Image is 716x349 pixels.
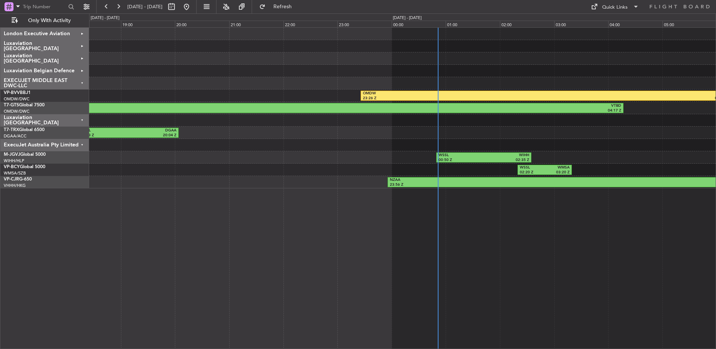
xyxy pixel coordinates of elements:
[4,165,45,169] a: VP-BCYGlobal 5000
[67,21,121,27] div: 18:00
[128,133,176,138] div: 20:04 Z
[608,21,662,27] div: 04:00
[229,21,283,27] div: 21:00
[19,18,79,23] span: Only With Activity
[4,177,32,182] a: VP-CJRG-650
[484,158,529,163] div: 02:35 Z
[127,3,163,10] span: [DATE] - [DATE]
[4,128,19,132] span: T7-TRX
[128,128,176,133] div: DGAA
[283,21,338,27] div: 22:00
[4,91,20,95] span: VP-BVV
[363,96,546,101] div: 23:26 Z
[23,1,66,12] input: Trip Number
[319,103,621,109] div: VTBD
[520,170,545,175] div: 02:20 Z
[390,182,674,188] div: 23:56 Z
[500,21,554,27] div: 02:00
[4,165,20,169] span: VP-BCY
[4,109,30,114] a: OMDW/DWC
[446,21,500,27] div: 01:00
[602,4,628,11] div: Quick Links
[4,152,46,157] a: M-JGVJGlobal 5000
[4,133,27,139] a: DGAA/ACC
[439,153,484,158] div: WSSL
[4,96,30,102] a: OMDW/DWC
[484,153,529,158] div: WIHH
[4,183,26,188] a: VHHH/HKG
[81,128,128,133] div: FOOL
[4,170,26,176] a: WMSA/SZB
[4,91,31,95] a: VP-BVVBBJ1
[121,21,175,27] div: 19:00
[16,108,319,113] div: 17:02 Z
[587,1,643,13] button: Quick Links
[4,177,19,182] span: VP-CJR
[319,108,621,113] div: 04:17 Z
[256,1,301,13] button: Refresh
[4,103,45,107] a: T7-GTSGlobal 7500
[81,133,128,138] div: 18:13 Z
[4,158,24,164] a: WIHH/HLP
[175,21,229,27] div: 20:00
[4,103,19,107] span: T7-GTS
[393,15,422,21] div: [DATE] - [DATE]
[91,15,119,21] div: [DATE] - [DATE]
[390,177,674,183] div: NZAA
[439,158,484,163] div: 00:50 Z
[545,165,570,170] div: WMSA
[16,103,319,109] div: EGSS
[392,21,446,27] div: 00:00
[363,91,546,96] div: OMDW
[267,4,298,9] span: Refresh
[554,21,609,27] div: 03:00
[8,15,81,27] button: Only With Activity
[337,21,392,27] div: 23:00
[4,152,20,157] span: M-JGVJ
[545,170,570,175] div: 03:20 Z
[4,128,45,132] a: T7-TRXGlobal 6500
[520,165,545,170] div: WSSL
